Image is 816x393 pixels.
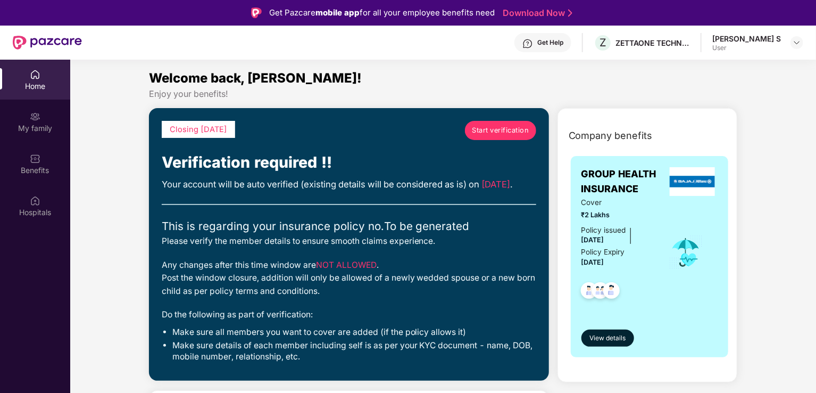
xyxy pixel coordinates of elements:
[581,197,654,208] span: Cover
[712,44,781,52] div: User
[30,111,40,122] img: svg+xml;base64,PHN2ZyB3aWR0aD0iMjAiIGhlaWdodD0iMjAiIHZpZXdCb3g9IjAgMCAyMCAyMCIgZmlsbD0ibm9uZSIgeG...
[149,88,738,100] div: Enjoy your benefits!
[472,125,529,136] span: Start verification
[269,6,495,19] div: Get Pazcare for all your employee benefits need
[162,308,536,322] div: Do the following as part of verification:
[30,69,40,80] img: svg+xml;base64,PHN2ZyBpZD0iSG9tZSIgeG1sbnM9Imh0dHA6Ly93d3cudzMub3JnLzIwMDAvc3ZnIiB3aWR0aD0iMjAiIG...
[172,327,536,338] li: Make sure all members you want to cover are added (if the policy allows it)
[162,235,536,248] div: Please verify the member details to ensure smooth claims experience.
[581,330,634,347] button: View details
[670,167,715,196] img: insurerLogo
[537,38,563,47] div: Get Help
[712,34,781,44] div: [PERSON_NAME] S
[162,259,536,298] div: Any changes after this time window are . Post the window closure, addition will only be allowed o...
[587,279,613,305] img: svg+xml;base64,PHN2ZyB4bWxucz0iaHR0cDovL3d3dy53My5vcmcvMjAwMC9zdmciIHdpZHRoPSI0OC45MTUiIGhlaWdodD...
[598,279,625,305] img: svg+xml;base64,PHN2ZyB4bWxucz0iaHR0cDovL3d3dy53My5vcmcvMjAwMC9zdmciIHdpZHRoPSI0OC45NDMiIGhlaWdodD...
[13,36,82,50] img: New Pazcare Logo
[581,225,626,236] div: Policy issued
[576,279,602,305] img: svg+xml;base64,PHN2ZyB4bWxucz0iaHR0cDovL3d3dy53My5vcmcvMjAwMC9zdmciIHdpZHRoPSI0OC45NDMiIGhlaWdodD...
[589,333,626,343] span: View details
[581,236,604,244] span: [DATE]
[251,7,262,18] img: Logo
[170,125,227,134] span: Closing [DATE]
[162,151,536,175] div: Verification required !!
[316,260,377,270] span: NOT ALLOWED
[669,235,703,270] img: icon
[569,128,653,143] span: Company benefits
[465,121,536,140] a: Start verification
[581,167,667,197] span: GROUP HEALTH INSURANCE
[581,258,604,266] span: [DATE]
[581,247,625,258] div: Policy Expiry
[172,340,536,363] li: Make sure details of each member including self is as per your KYC document - name, DOB, mobile n...
[503,7,569,19] a: Download Now
[30,153,40,164] img: svg+xml;base64,PHN2ZyBpZD0iQmVuZWZpdHMiIHhtbG5zPSJodHRwOi8vd3d3LnczLm9yZy8yMDAwL3N2ZyIgd2lkdGg9Ij...
[162,218,536,235] div: This is regarding your insurance policy no. To be generated
[162,177,536,191] div: Your account will be auto verified (existing details will be considered as is) on .
[793,38,801,47] img: svg+xml;base64,PHN2ZyBpZD0iRHJvcGRvd24tMzJ4MzIiIHhtbG5zPSJodHRwOi8vd3d3LnczLm9yZy8yMDAwL3N2ZyIgd2...
[482,179,511,190] span: [DATE]
[30,195,40,206] img: svg+xml;base64,PHN2ZyBpZD0iSG9zcGl0YWxzIiB4bWxucz0iaHR0cDovL3d3dy53My5vcmcvMjAwMC9zdmciIHdpZHRoPS...
[599,36,606,49] span: Z
[522,38,533,49] img: svg+xml;base64,PHN2ZyBpZD0iSGVscC0zMngzMiIgeG1sbnM9Imh0dHA6Ly93d3cudzMub3JnLzIwMDAvc3ZnIiB3aWR0aD...
[568,7,572,19] img: Stroke
[315,7,360,18] strong: mobile app
[615,38,690,48] div: ZETTAONE TECHNOLOGIES INDIA PRIVATE LIMITED
[149,70,362,86] span: Welcome back, [PERSON_NAME]!
[581,210,654,220] span: ₹2 Lakhs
